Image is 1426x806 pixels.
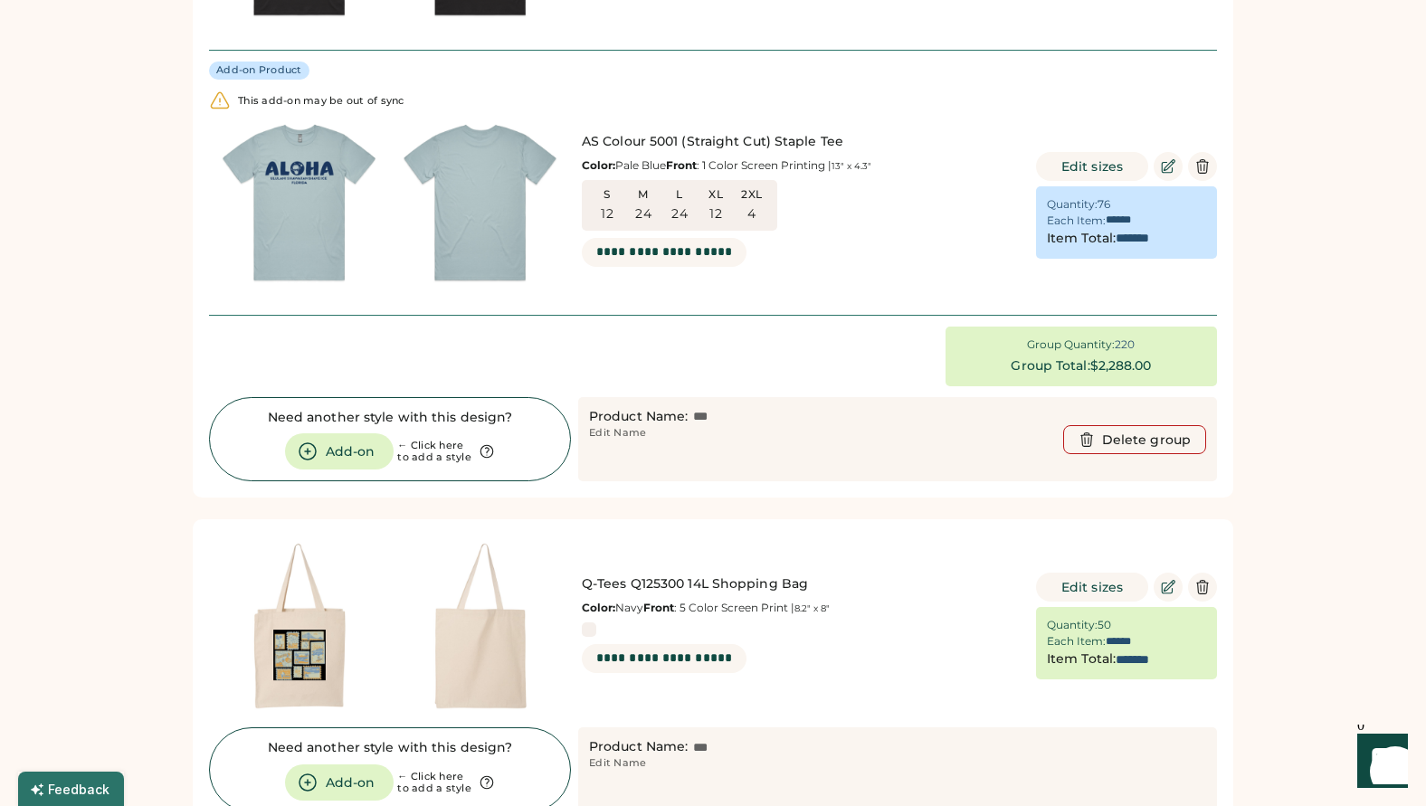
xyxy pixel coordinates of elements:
[1047,618,1098,632] div: Quantity:
[1098,197,1110,212] div: 76
[1115,337,1135,352] div: 220
[1047,213,1106,228] div: Each Item:
[390,112,571,293] img: generate-image
[1188,152,1217,181] button: Delete
[747,205,756,223] div: 4
[268,409,513,427] div: Need another style with this design?
[582,158,1020,173] div: Pale Blue : 1 Color Screen Printing |
[794,602,830,614] font: 8.2" x 8"
[589,426,646,441] div: Edit Name
[397,771,471,796] div: ← Click here to add a style
[390,536,571,716] img: generate-image
[709,205,722,223] div: 12
[665,187,694,202] div: L
[582,575,1020,593] div: Q-Tees Q125300 14L Shopping Bag
[285,433,394,469] button: Add-on
[238,95,404,108] div: This add-on may be out of sync
[832,160,871,172] font: 13" x 4.3"
[629,187,658,202] div: M
[216,63,302,78] div: Add-on Product
[209,112,390,293] img: generate-image
[1047,650,1116,669] div: Item Total:
[589,408,688,426] div: Product Name:
[1047,230,1116,248] div: Item Total:
[666,158,697,172] strong: Front
[1154,573,1183,602] button: Edit Product
[209,536,390,716] img: generate-image
[593,187,622,202] div: S
[1047,634,1106,649] div: Each Item:
[1098,618,1111,632] div: 50
[268,739,513,757] div: Need another style with this design?
[601,205,613,223] div: 12
[671,205,688,223] div: 24
[1036,152,1148,181] button: Edit sizes
[1063,425,1206,454] button: Delete group
[1340,725,1418,802] iframe: Front Chat
[1011,357,1089,375] div: Group Total:
[582,158,615,172] strong: Color:
[285,764,394,801] button: Add-on
[635,205,651,223] div: 24
[1027,337,1115,352] div: Group Quantity:
[1154,152,1183,181] button: Edit Product
[1090,357,1152,375] div: $2,288.00
[643,601,674,614] strong: Front
[397,440,471,465] div: ← Click here to add a style
[582,133,1020,151] div: AS Colour 5001 (Straight Cut) Staple Tee
[1036,573,1148,602] button: Edit sizes
[589,738,688,756] div: Product Name:
[582,601,1020,615] div: Navy : 5 Color Screen Print |
[1047,197,1098,212] div: Quantity:
[701,187,730,202] div: XL
[737,187,766,202] div: 2XL
[589,756,646,771] div: Edit Name
[582,601,615,614] strong: Color:
[1188,573,1217,602] button: Delete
